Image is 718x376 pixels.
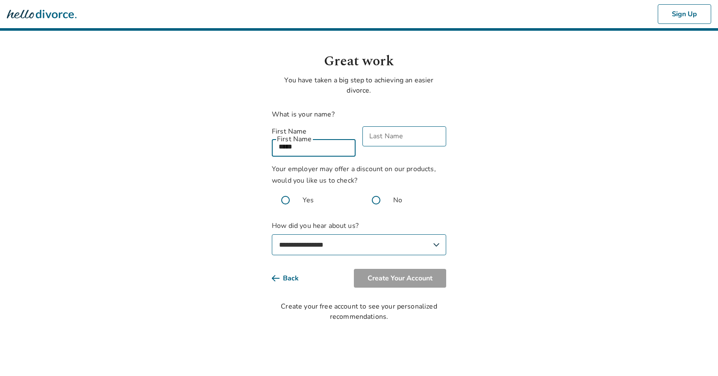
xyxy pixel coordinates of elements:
[354,269,446,288] button: Create Your Account
[272,221,446,255] label: How did you hear about us?
[272,269,312,288] button: Back
[658,4,711,24] button: Sign Up
[272,234,446,255] select: How did you hear about us?
[272,126,356,137] label: First Name
[303,195,314,205] span: Yes
[272,110,335,119] label: What is your name?
[272,164,436,185] span: Your employer may offer a discount on our products, would you like us to check?
[272,301,446,322] div: Create your free account to see your personalized recommendations.
[675,335,718,376] iframe: Chat Widget
[272,75,446,96] p: You have taken a big step to achieving an easier divorce.
[272,51,446,72] h1: Great work
[393,195,402,205] span: No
